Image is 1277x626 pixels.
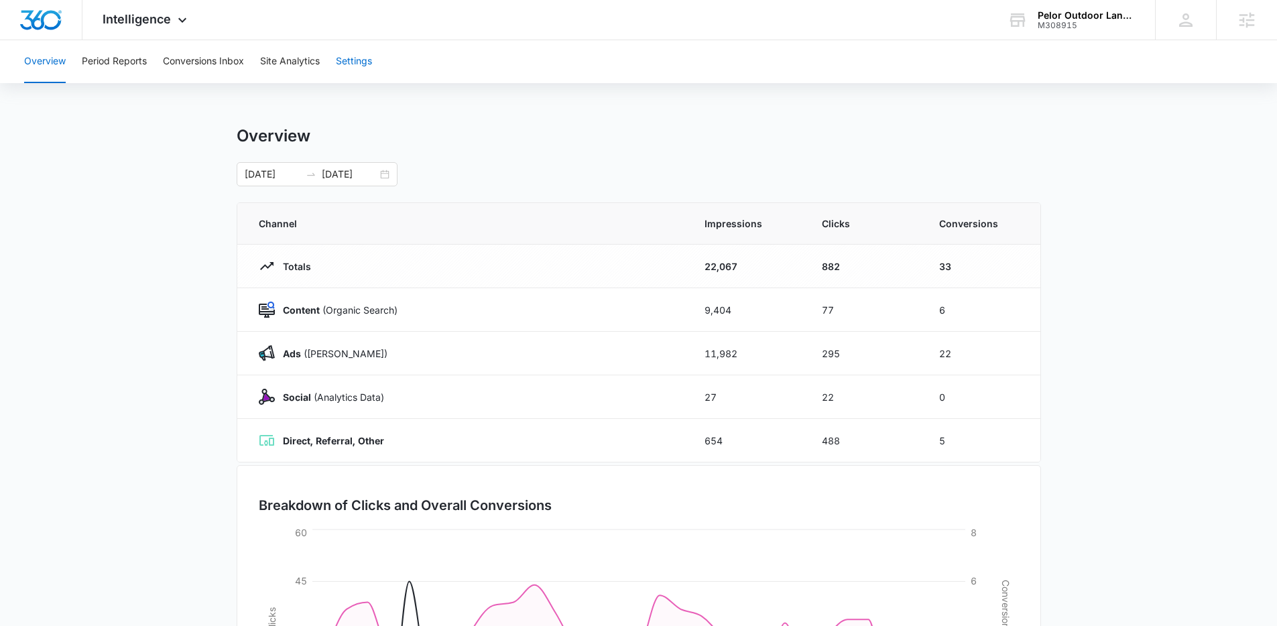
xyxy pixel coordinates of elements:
[275,390,384,404] p: (Analytics Data)
[705,216,790,231] span: Impressions
[295,575,307,586] tspan: 45
[283,348,301,359] strong: Ads
[688,245,806,288] td: 22,067
[275,347,387,361] p: ([PERSON_NAME])
[306,169,316,180] span: to
[295,527,307,538] tspan: 60
[923,375,1040,419] td: 0
[923,288,1040,332] td: 6
[283,304,320,316] strong: Content
[275,303,398,317] p: (Organic Search)
[1038,10,1136,21] div: account name
[259,345,275,361] img: Ads
[259,302,275,318] img: Content
[822,216,907,231] span: Clicks
[336,40,372,83] button: Settings
[939,216,1019,231] span: Conversions
[322,167,377,182] input: End date
[806,245,923,288] td: 882
[306,169,316,180] span: swap-right
[260,40,320,83] button: Site Analytics
[103,12,171,26] span: Intelligence
[688,288,806,332] td: 9,404
[806,375,923,419] td: 22
[688,375,806,419] td: 27
[82,40,147,83] button: Period Reports
[806,288,923,332] td: 77
[259,389,275,405] img: Social
[259,216,672,231] span: Channel
[806,419,923,462] td: 488
[1038,21,1136,30] div: account id
[923,332,1040,375] td: 22
[237,126,310,146] h1: Overview
[688,332,806,375] td: 11,982
[163,40,244,83] button: Conversions Inbox
[245,167,300,182] input: Start date
[283,435,384,446] strong: Direct, Referral, Other
[283,391,311,403] strong: Social
[971,527,977,538] tspan: 8
[971,575,977,586] tspan: 6
[275,259,311,273] p: Totals
[806,332,923,375] td: 295
[923,245,1040,288] td: 33
[24,40,66,83] button: Overview
[688,419,806,462] td: 654
[923,419,1040,462] td: 5
[259,495,552,515] h3: Breakdown of Clicks and Overall Conversions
